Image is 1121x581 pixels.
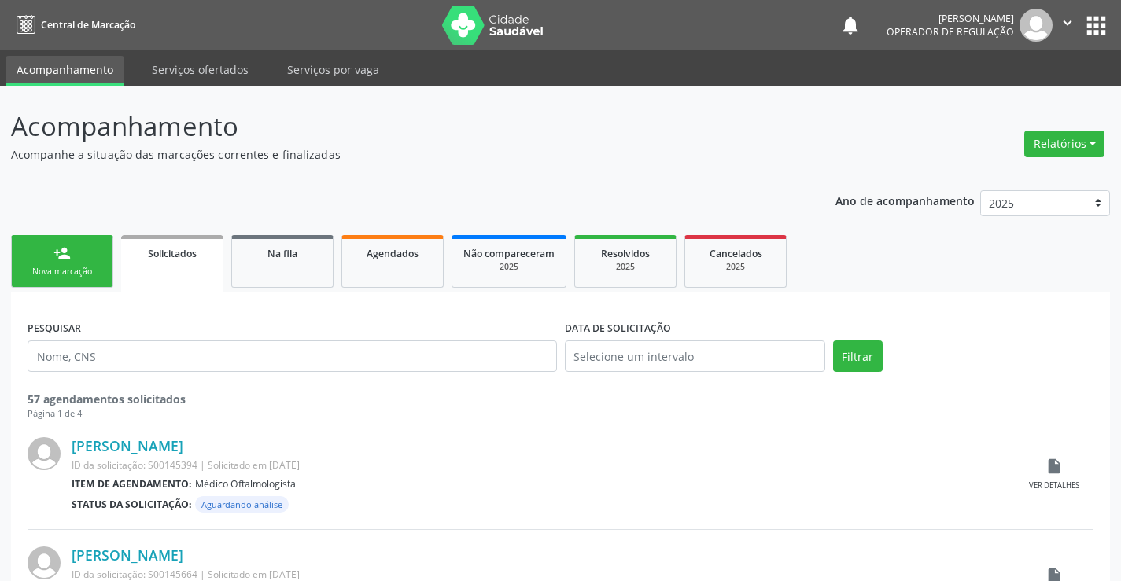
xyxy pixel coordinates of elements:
span: Solicitados [148,247,197,260]
b: Item de agendamento: [72,477,192,491]
span: Aguardando análise [195,496,289,513]
div: 2025 [696,261,775,273]
div: Ver detalhes [1029,480,1079,491]
div: [PERSON_NAME] [887,12,1014,25]
div: 2025 [463,261,555,273]
i: insert_drive_file [1045,458,1063,475]
div: Nova marcação [23,266,101,278]
a: Central de Marcação [11,12,135,38]
button: Relatórios [1024,131,1104,157]
label: DATA DE SOLICITAÇÃO [565,316,671,340]
img: img [1020,9,1053,42]
p: Acompanhamento [11,107,780,146]
span: ID da solicitação: S00145394 | [72,458,205,472]
span: Médico Oftalmologista [195,477,296,491]
span: Central de Marcação [41,18,135,31]
button: notifications [839,14,861,36]
a: [PERSON_NAME] [72,437,183,454]
span: Operador de regulação [887,25,1014,39]
a: Serviços por vaga [276,56,390,83]
a: Acompanhamento [6,56,124,86]
button: apps [1082,12,1110,39]
p: Acompanhe a situação das marcações correntes e finalizadas [11,146,780,163]
img: img [28,437,61,470]
span: Solicitado em [DATE] [208,568,300,581]
a: [PERSON_NAME] [72,546,183,564]
label: PESQUISAR [28,316,81,340]
input: Selecione um intervalo [565,340,825,372]
div: Página 1 de 4 [28,407,1093,421]
button: Filtrar [833,340,883,372]
input: Nome, CNS [28,340,557,372]
span: Solicitado em [DATE] [208,458,300,472]
b: Status da solicitação: [72,498,192,511]
img: img [28,546,61,579]
span: Cancelados [710,247,762,260]
span: Não compareceram [463,247,555,260]
button:  [1053,9,1082,42]
strong: 57 agendamentos solicitados [28,392,186,406]
div: 2025 [586,261,665,273]
i:  [1059,14,1076,31]
div: person_add [53,245,71,262]
a: Serviços ofertados [141,56,260,83]
span: Resolvidos [601,247,650,260]
span: Na fila [267,247,297,260]
span: Agendados [367,247,419,260]
span: ID da solicitação: S00145664 | [72,568,205,581]
p: Ano de acompanhamento [835,190,975,210]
